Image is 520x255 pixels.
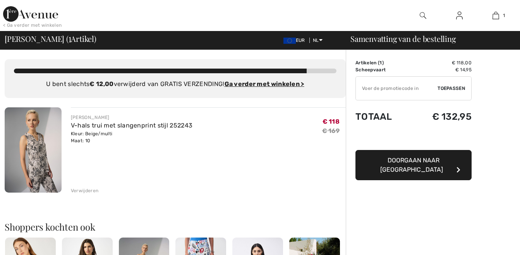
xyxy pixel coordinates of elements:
[438,85,465,92] span: Toepassen
[456,11,463,20] img: Mijn info
[411,103,472,130] td: € 132,95
[283,38,308,43] span: EUR
[503,12,505,19] span: 1
[71,122,192,129] a: V-hals trui met slangenprint stijl 252243
[450,11,469,21] a: Sign In
[283,38,296,44] img: Euro
[411,66,472,73] td: € 14,95
[355,150,472,180] button: Doorgaan naar [GEOGRAPHIC_DATA]
[379,60,382,65] span: 1
[5,107,62,193] img: V-hals trui met slangenprint stijl 252243
[46,80,304,88] font: U bent slechts verwijderd van GRATIS VERZENDING!
[5,33,69,44] font: [PERSON_NAME] (
[69,33,71,43] span: 1
[341,35,515,43] div: Samenvatting van de bestelling
[3,6,58,22] img: 1ère Laan
[355,130,472,147] iframe: PayPal
[478,11,513,20] a: 1
[355,66,411,73] td: Scheepvaart
[313,38,319,43] font: NL
[5,222,346,231] h2: Shoppers kochten ook
[3,22,62,29] div: < Ga verder met winkelen
[493,11,499,20] img: Mijn tas
[71,114,192,121] div: [PERSON_NAME]
[356,77,438,100] input: Promo code
[89,80,113,88] strong: € 12,00
[71,187,98,194] div: Verwijderen
[355,60,382,65] font: Artikelen (
[323,118,340,125] span: € 118
[355,59,411,66] td: )
[322,127,340,134] s: € 169
[71,33,96,44] font: Artikel)
[411,59,472,66] td: € 118,00
[355,103,411,130] td: Totaal
[225,80,304,88] a: Ga verder met winkelen >
[71,131,112,143] font: Kleur: Beige/multi Maat: 10
[420,11,426,20] img: Zoeken op de website
[380,157,443,173] span: Doorgaan naar [GEOGRAPHIC_DATA]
